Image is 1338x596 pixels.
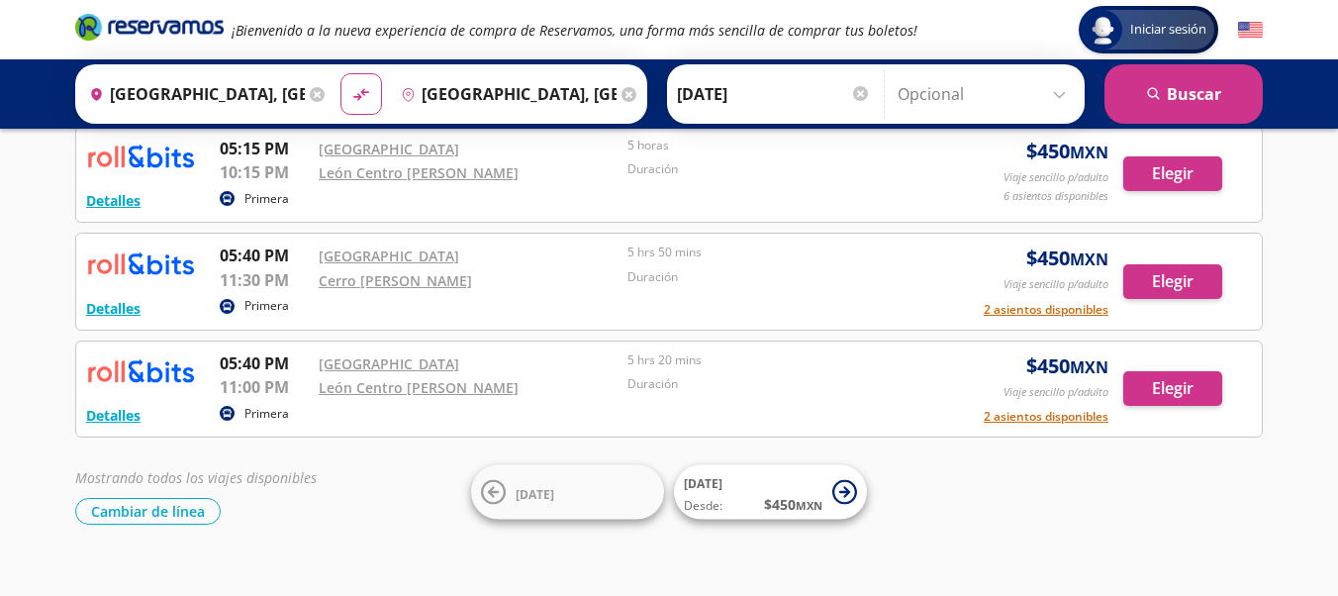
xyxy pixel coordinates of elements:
[319,271,472,290] a: Cerro [PERSON_NAME]
[1104,64,1263,124] button: Buscar
[86,190,141,211] button: Detalles
[1003,276,1108,293] p: Viaje sencillo p/adulto
[1003,169,1108,186] p: Viaje sencillo p/adulto
[319,247,459,265] a: [GEOGRAPHIC_DATA]
[1070,356,1108,378] small: MXN
[75,498,221,525] button: Cambiar de línea
[627,137,926,154] p: 5 horas
[471,465,664,520] button: [DATE]
[1003,188,1108,205] p: 6 asientos disponibles
[86,137,195,176] img: RESERVAMOS
[627,160,926,178] p: Duración
[1026,351,1108,381] span: $ 450
[516,485,554,502] span: [DATE]
[627,268,926,286] p: Duración
[984,408,1108,426] button: 2 asientos disponibles
[220,137,309,160] p: 05:15 PM
[75,12,224,48] a: Brand Logo
[684,497,722,515] span: Desde:
[1122,20,1214,40] span: Iniciar sesión
[75,468,317,487] em: Mostrando todos los viajes disponibles
[1123,264,1222,299] button: Elegir
[674,465,867,520] button: [DATE]Desde:$450MXN
[220,244,309,267] p: 05:40 PM
[1070,248,1108,270] small: MXN
[244,405,289,423] p: Primera
[232,21,917,40] em: ¡Bienvenido a la nueva experiencia de compra de Reservamos, una forma más sencilla de comprar tus...
[319,140,459,158] a: [GEOGRAPHIC_DATA]
[244,190,289,208] p: Primera
[393,69,617,119] input: Buscar Destino
[86,244,195,283] img: RESERVAMOS
[627,375,926,393] p: Duración
[81,69,305,119] input: Buscar Origen
[1238,18,1263,43] button: English
[220,268,309,292] p: 11:30 PM
[86,405,141,426] button: Detalles
[984,301,1108,319] button: 2 asientos disponibles
[319,378,519,397] a: León Centro [PERSON_NAME]
[1026,137,1108,166] span: $ 450
[898,69,1075,119] input: Opcional
[1123,371,1222,406] button: Elegir
[244,297,289,315] p: Primera
[764,494,822,515] span: $ 450
[677,69,871,119] input: Elegir Fecha
[627,244,926,261] p: 5 hrs 50 mins
[86,298,141,319] button: Detalles
[75,12,224,42] i: Brand Logo
[319,354,459,373] a: [GEOGRAPHIC_DATA]
[1070,142,1108,163] small: MXN
[220,160,309,184] p: 10:15 PM
[86,351,195,391] img: RESERVAMOS
[1123,156,1222,191] button: Elegir
[319,163,519,182] a: León Centro [PERSON_NAME]
[684,475,722,492] span: [DATE]
[1003,384,1108,401] p: Viaje sencillo p/adulto
[220,351,309,375] p: 05:40 PM
[220,375,309,399] p: 11:00 PM
[1026,244,1108,273] span: $ 450
[796,498,822,513] small: MXN
[627,351,926,369] p: 5 hrs 20 mins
